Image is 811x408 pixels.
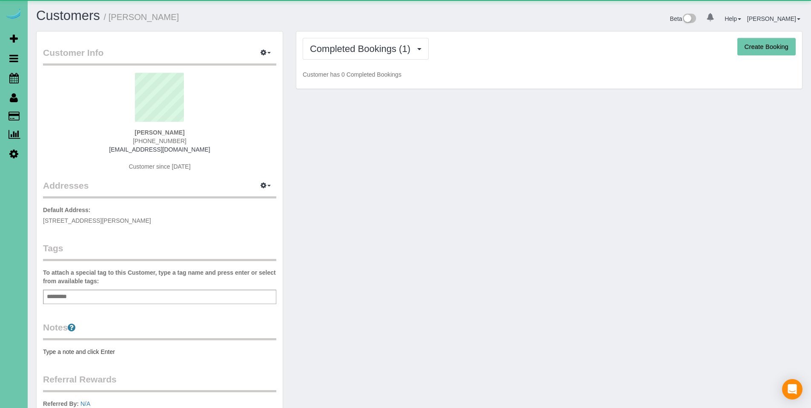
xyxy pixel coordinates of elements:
[43,46,276,66] legend: Customer Info
[43,206,91,214] label: Default Address:
[43,242,276,261] legend: Tags
[310,43,415,54] span: Completed Bookings (1)
[43,217,151,224] span: [STREET_ADDRESS][PERSON_NAME]
[303,70,796,79] p: Customer has 0 Completed Bookings
[43,373,276,392] legend: Referral Rewards
[303,38,429,60] button: Completed Bookings (1)
[43,348,276,356] pre: Type a note and click Enter
[133,138,186,144] span: [PHONE_NUMBER]
[43,321,276,340] legend: Notes
[104,12,179,22] small: / [PERSON_NAME]
[109,146,210,153] a: [EMAIL_ADDRESS][DOMAIN_NAME]
[5,9,22,20] img: Automaid Logo
[682,14,696,25] img: New interface
[670,15,696,22] a: Beta
[737,38,796,56] button: Create Booking
[80,400,90,407] a: N/A
[725,15,741,22] a: Help
[747,15,800,22] a: [PERSON_NAME]
[43,399,79,408] label: Referred By:
[135,129,184,136] strong: [PERSON_NAME]
[782,379,802,399] div: Open Intercom Messenger
[43,268,276,285] label: To attach a special tag to this Customer, type a tag name and press enter or select from availabl...
[129,163,190,170] span: Customer since [DATE]
[36,8,100,23] a: Customers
